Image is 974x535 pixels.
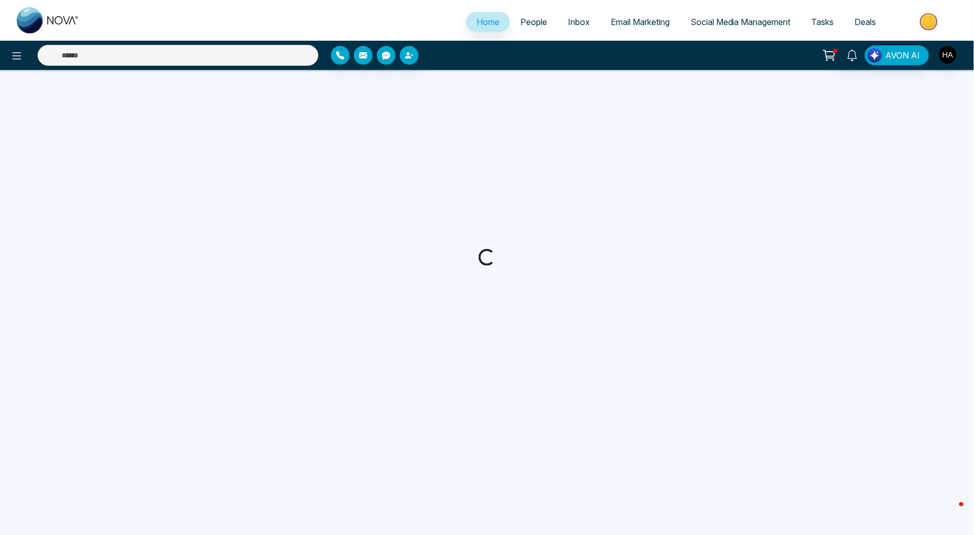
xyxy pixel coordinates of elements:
[611,17,670,27] span: Email Marketing
[812,17,834,27] span: Tasks
[568,17,590,27] span: Inbox
[868,48,882,63] img: Lead Flow
[17,7,79,33] img: Nova CRM Logo
[801,12,845,32] a: Tasks
[939,500,964,525] iframe: Intercom live chat
[886,49,920,62] span: AVON AI
[466,12,510,32] a: Home
[939,46,957,64] img: User Avatar
[845,12,887,32] a: Deals
[892,10,968,33] img: Market-place.gif
[600,12,680,32] a: Email Marketing
[680,12,801,32] a: Social Media Management
[855,17,876,27] span: Deals
[510,12,557,32] a: People
[691,17,791,27] span: Social Media Management
[865,45,929,65] button: AVON AI
[477,17,500,27] span: Home
[520,17,547,27] span: People
[557,12,600,32] a: Inbox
